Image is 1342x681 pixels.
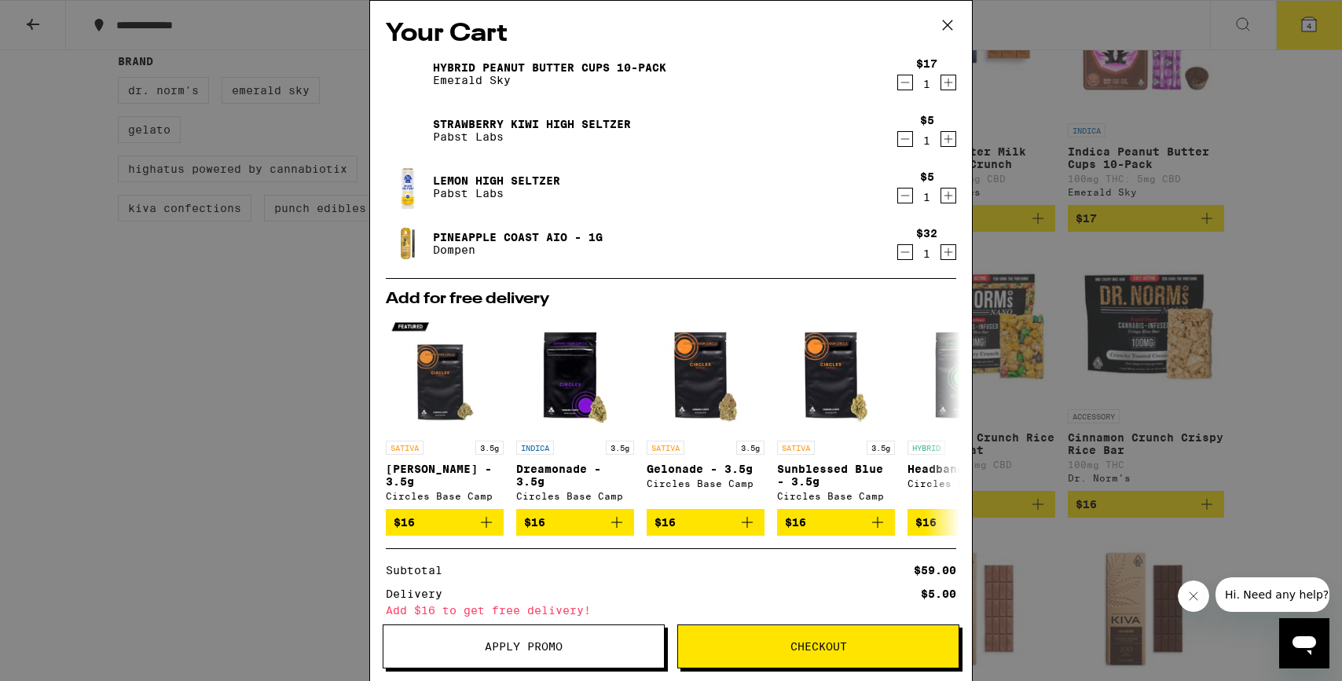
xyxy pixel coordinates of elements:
a: Open page for Gush Rush - 3.5g from Circles Base Camp [386,315,504,509]
p: INDICA [516,441,554,455]
div: $5 [920,170,934,183]
p: 3.5g [736,441,764,455]
img: Lemon High Seltzer [386,165,430,209]
a: Open page for Dreamonade - 3.5g from Circles Base Camp [516,315,634,509]
button: Add to bag [777,509,895,536]
a: Open page for Gelonade - 3.5g from Circles Base Camp [647,315,764,509]
button: Increment [940,188,956,203]
span: Apply Promo [485,641,563,652]
p: SATIVA [386,441,423,455]
div: $59.00 [914,565,956,576]
p: Dompen [433,243,603,256]
button: Add to bag [907,509,1025,536]
a: Lemon High Seltzer [433,174,560,187]
div: $17 [916,57,937,70]
div: 1 [920,191,934,203]
img: Strawberry Kiwi High Seltzer [386,108,430,152]
img: Hybrid Peanut Butter Cups 10-Pack [386,52,430,96]
div: Circles Base Camp [647,478,764,489]
button: Decrement [897,75,913,90]
div: Circles Base Camp [907,478,1025,489]
p: Headband - 3.5g [907,463,1025,475]
button: Increment [940,244,956,260]
span: Checkout [790,641,847,652]
div: Circles Base Camp [516,491,634,501]
button: Increment [940,131,956,147]
div: 1 [916,247,937,260]
div: Delivery [386,588,453,599]
p: Pabst Labs [433,130,631,143]
a: Hybrid Peanut Butter Cups 10-Pack [433,61,666,74]
span: $16 [915,516,937,529]
h2: Your Cart [386,16,956,52]
p: Emerald Sky [433,74,666,86]
p: 3.5g [606,441,634,455]
button: Add to bag [386,509,504,536]
iframe: Message from company [1215,577,1329,612]
img: Circles Base Camp - Gush Rush - 3.5g [386,315,504,433]
p: 3.5g [475,441,504,455]
button: Decrement [897,131,913,147]
img: Circles Base Camp - Dreamonade - 3.5g [516,315,634,433]
button: Checkout [677,624,959,668]
button: Decrement [897,244,913,260]
p: 3.5g [867,441,895,455]
button: Add to bag [516,509,634,536]
img: Circles Base Camp - Gelonade - 3.5g [647,315,764,433]
p: Pabst Labs [433,187,560,200]
span: $16 [394,516,415,529]
img: Circles Base Camp - Headband - 3.5g [907,315,1025,433]
span: $16 [524,516,545,529]
iframe: Close message [1178,580,1209,612]
img: Circles Base Camp - Sunblessed Blue - 3.5g [777,315,895,433]
div: Circles Base Camp [777,491,895,501]
img: Pineapple Coast AIO - 1g [386,222,430,265]
span: $16 [654,516,676,529]
a: Open page for Sunblessed Blue - 3.5g from Circles Base Camp [777,315,895,509]
p: SATIVA [777,441,815,455]
div: Add $16 to get free delivery! [386,605,956,616]
div: 1 [916,78,937,90]
button: Decrement [897,188,913,203]
div: $32 [916,227,937,240]
div: $5 [920,114,934,126]
p: Sunblessed Blue - 3.5g [777,463,895,488]
button: Increment [940,75,956,90]
p: [PERSON_NAME] - 3.5g [386,463,504,488]
p: SATIVA [647,441,684,455]
a: Open page for Headband - 3.5g from Circles Base Camp [907,315,1025,509]
div: Subtotal [386,565,453,576]
span: $16 [785,516,806,529]
div: $5.00 [921,588,956,599]
button: Apply Promo [383,624,665,668]
p: HYBRID [907,441,945,455]
button: Add to bag [647,509,764,536]
div: 1 [920,134,934,147]
p: Dreamonade - 3.5g [516,463,634,488]
p: Gelonade - 3.5g [647,463,764,475]
div: Circles Base Camp [386,491,504,501]
a: Pineapple Coast AIO - 1g [433,231,603,243]
iframe: Button to launch messaging window [1279,618,1329,668]
a: Strawberry Kiwi High Seltzer [433,118,631,130]
h2: Add for free delivery [386,291,956,307]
